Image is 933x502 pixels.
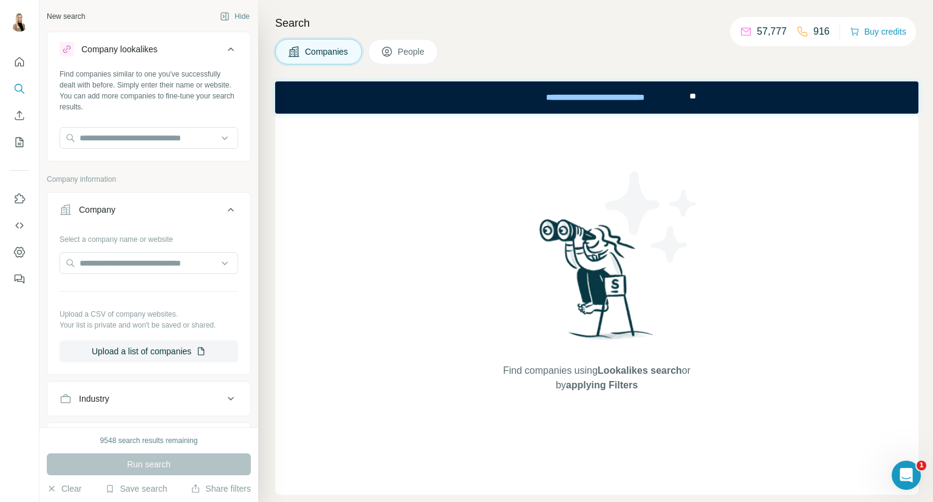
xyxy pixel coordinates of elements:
img: Avatar [10,12,29,32]
img: Surfe Illustration - Woman searching with binoculars [534,216,660,351]
div: 9548 search results remaining [100,435,198,446]
div: Find companies similar to one you've successfully dealt with before. Simply enter their name or w... [60,69,238,112]
div: Industry [79,393,109,405]
button: Dashboard [10,241,29,263]
iframe: Intercom live chat [892,461,921,490]
button: Feedback [10,268,29,290]
span: 1 [917,461,926,470]
p: 57,777 [757,24,787,39]
h4: Search [275,15,918,32]
span: Find companies using or by [499,363,694,393]
button: Buy credits [850,23,906,40]
span: Lookalikes search [598,365,682,376]
div: New search [47,11,85,22]
p: Company information [47,174,251,185]
p: 916 [813,24,830,39]
button: Use Surfe on LinkedIn [10,188,29,210]
p: Upload a CSV of company websites. [60,309,238,320]
button: Upload a list of companies [60,340,238,362]
div: Select a company name or website [60,229,238,245]
button: Use Surfe API [10,215,29,236]
img: Surfe Illustration - Stars [597,162,706,272]
span: Companies [305,46,349,58]
button: Quick start [10,51,29,73]
button: Clear [47,483,81,495]
button: Share filters [191,483,251,495]
button: Industry [47,384,250,413]
span: applying Filters [566,380,638,390]
button: Company [47,195,250,229]
button: Search [10,78,29,100]
p: Your list is private and won't be saved or shared. [60,320,238,331]
button: My lists [10,131,29,153]
span: People [398,46,426,58]
button: Enrich CSV [10,105,29,126]
button: Hide [211,7,258,26]
button: HQ location [47,425,250,455]
iframe: Banner [275,81,918,114]
div: Company lookalikes [81,43,157,55]
button: Save search [105,483,167,495]
div: Company [79,204,115,216]
button: Company lookalikes [47,35,250,69]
